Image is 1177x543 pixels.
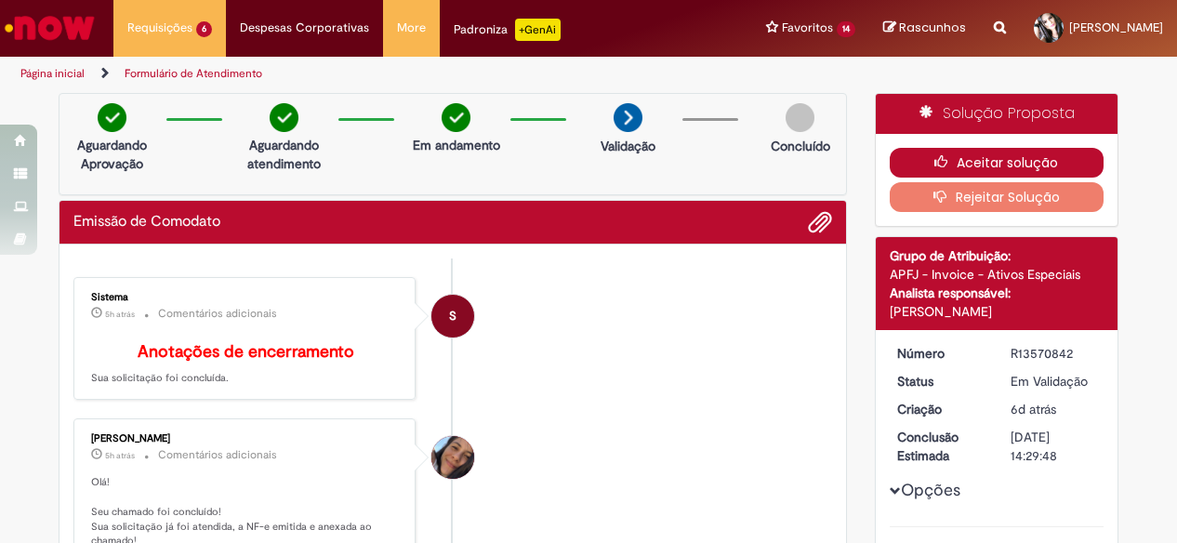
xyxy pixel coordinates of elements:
[20,66,85,81] a: Página inicial
[890,265,1104,284] div: APFJ - Invoice - Ativos Especiais
[73,214,220,231] h2: Emissão de Comodato Histórico de tíquete
[1011,401,1056,417] time: 26/09/2025 14:29:44
[890,246,1104,265] div: Grupo de Atribuição:
[91,433,401,444] div: [PERSON_NAME]
[67,136,157,173] p: Aguardando Aprovação
[431,295,474,338] div: System
[105,309,135,320] span: 5h atrás
[2,9,98,46] img: ServiceNow
[105,450,135,461] span: 5h atrás
[270,103,298,132] img: check-circle-green.png
[240,19,369,37] span: Despesas Corporativas
[890,148,1104,178] button: Aceitar solução
[614,103,642,132] img: arrow-next.png
[158,447,277,463] small: Comentários adicionais
[837,21,855,37] span: 14
[890,302,1104,321] div: [PERSON_NAME]
[883,20,966,37] a: Rascunhos
[771,137,830,155] p: Concluído
[158,306,277,322] small: Comentários adicionais
[782,19,833,37] span: Favoritos
[876,94,1118,134] div: Solução Proposta
[138,341,354,363] b: Anotações de encerramento
[14,57,771,91] ul: Trilhas de página
[91,343,401,386] p: Sua solicitação foi concluída.
[105,309,135,320] time: 01/10/2025 10:51:17
[786,103,814,132] img: img-circle-grey.png
[883,400,998,418] dt: Criação
[1011,401,1056,417] span: 6d atrás
[890,182,1104,212] button: Rejeitar Solução
[431,436,474,479] div: Lívia Rovaron Oliveira Faria
[890,284,1104,302] div: Analista responsável:
[899,19,966,36] span: Rascunhos
[454,19,561,41] div: Padroniza
[127,19,192,37] span: Requisições
[1069,20,1163,35] span: [PERSON_NAME]
[397,19,426,37] span: More
[413,136,500,154] p: Em andamento
[1011,428,1097,465] div: [DATE] 14:29:48
[1011,400,1097,418] div: 26/09/2025 14:29:44
[125,66,262,81] a: Formulário de Atendimento
[1011,344,1097,363] div: R13570842
[91,292,401,303] div: Sistema
[808,210,832,234] button: Adicionar anexos
[883,344,998,363] dt: Número
[449,294,456,338] span: S
[442,103,470,132] img: check-circle-green.png
[98,103,126,132] img: check-circle-green.png
[515,19,561,41] p: +GenAi
[601,137,655,155] p: Validação
[883,372,998,391] dt: Status
[1011,372,1097,391] div: Em Validação
[239,136,329,173] p: Aguardando atendimento
[196,21,212,37] span: 6
[883,428,998,465] dt: Conclusão Estimada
